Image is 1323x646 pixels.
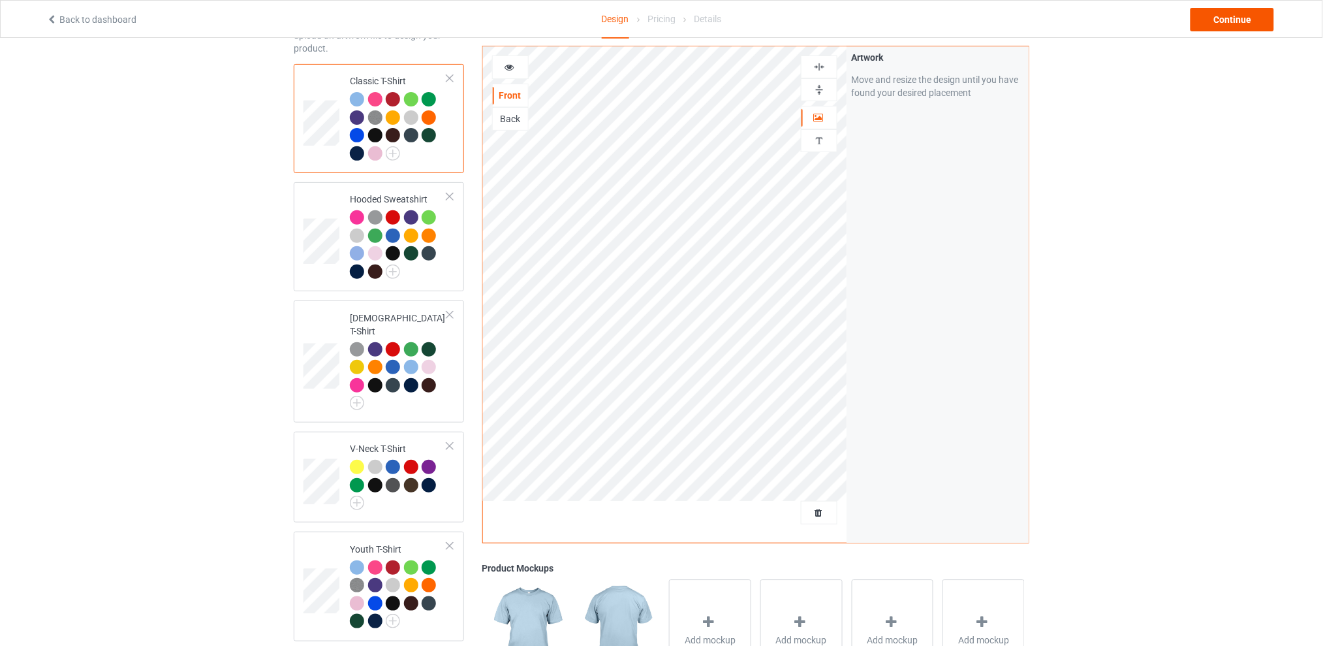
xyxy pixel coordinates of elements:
div: V-Neck T-Shirt [350,442,447,506]
div: V-Neck T-Shirt [294,432,464,523]
img: heather_texture.png [368,110,382,125]
div: Youth T-Shirt [294,532,464,641]
div: Design [602,1,629,39]
img: svg%3E%0A [813,84,826,96]
img: svg+xml;base64,PD94bWwgdmVyc2lvbj0iMS4wIiBlbmNvZGluZz0iVVRGLTgiPz4KPHN2ZyB3aWR0aD0iMjJweCIgaGVpZ2... [386,265,400,279]
div: Product Mockups [482,562,1029,575]
img: svg+xml;base64,PD94bWwgdmVyc2lvbj0iMS4wIiBlbmNvZGluZz0iVVRGLTgiPz4KPHN2ZyB3aWR0aD0iMjJweCIgaGVpZ2... [350,496,364,510]
a: Back to dashboard [46,14,136,25]
img: svg+xml;base64,PD94bWwgdmVyc2lvbj0iMS4wIiBlbmNvZGluZz0iVVRGLTgiPz4KPHN2ZyB3aWR0aD0iMjJweCIgaGVpZ2... [350,396,364,410]
div: Artwork [851,51,1024,64]
div: Hooded Sweatshirt [294,182,464,291]
div: Details [694,1,721,37]
div: Pricing [647,1,676,37]
img: svg%3E%0A [813,135,826,147]
img: svg+xml;base64,PD94bWwgdmVyc2lvbj0iMS4wIiBlbmNvZGluZz0iVVRGLTgiPz4KPHN2ZyB3aWR0aD0iMjJweCIgaGVpZ2... [386,614,400,628]
div: Classic T-Shirt [350,74,447,159]
div: [DEMOGRAPHIC_DATA] T-Shirt [294,300,464,423]
img: svg%3E%0A [813,61,826,73]
div: Classic T-Shirt [294,64,464,173]
img: heather_texture.png [350,578,364,592]
img: svg+xml;base64,PD94bWwgdmVyc2lvbj0iMS4wIiBlbmNvZGluZz0iVVRGLTgiPz4KPHN2ZyB3aWR0aD0iMjJweCIgaGVpZ2... [386,146,400,161]
div: [DEMOGRAPHIC_DATA] T-Shirt [350,312,447,406]
div: Back [493,112,528,125]
div: Front [493,89,528,102]
div: Hooded Sweatshirt [350,193,447,278]
div: Move and resize the design until you have found your desired placement [851,73,1024,99]
div: Youth T-Shirt [350,543,447,628]
div: Continue [1191,8,1274,31]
